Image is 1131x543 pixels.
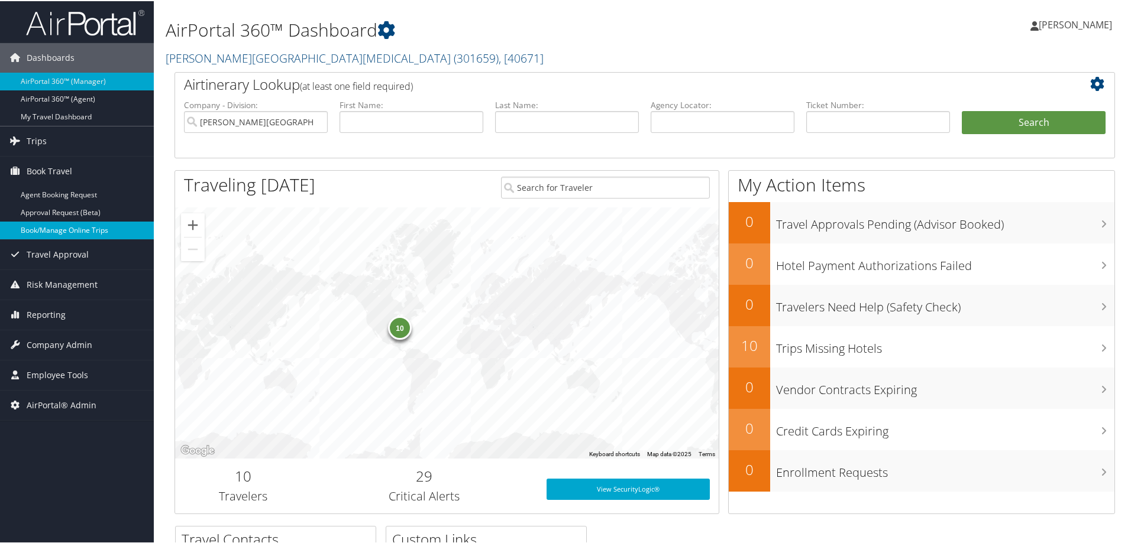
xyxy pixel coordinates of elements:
[27,269,98,298] span: Risk Management
[184,73,1027,93] h2: Airtinerary Lookup
[1030,6,1124,41] a: [PERSON_NAME]
[776,292,1114,314] h3: Travelers Need Help (Safety Check)
[729,408,1114,449] a: 0Credit Cards Expiring
[729,334,770,355] h2: 10
[181,212,205,236] button: Zoom in
[184,487,302,503] h3: Travelers
[184,465,302,485] h2: 10
[27,359,88,389] span: Employee Tools
[499,49,544,65] span: , [ 40671 ]
[729,252,770,272] h2: 0
[320,487,529,503] h3: Critical Alerts
[27,299,66,329] span: Reporting
[300,79,413,92] span: (at least one field required)
[647,450,691,456] span: Map data ©2025
[340,98,483,110] label: First Name:
[589,449,640,457] button: Keyboard shortcuts
[178,442,217,457] img: Google
[776,416,1114,438] h3: Credit Cards Expiring
[776,457,1114,480] h3: Enrollment Requests
[729,284,1114,325] a: 0Travelers Need Help (Safety Check)
[776,209,1114,232] h3: Travel Approvals Pending (Advisor Booked)
[962,110,1106,134] button: Search
[184,171,315,196] h1: Traveling [DATE]
[729,171,1114,196] h1: My Action Items
[729,242,1114,284] a: 0Hotel Payment Authorizations Failed
[547,477,710,499] a: View SecurityLogic®
[776,333,1114,356] h3: Trips Missing Hotels
[501,175,710,197] input: Search for Traveler
[166,49,544,65] a: [PERSON_NAME][GEOGRAPHIC_DATA][MEDICAL_DATA]
[806,98,950,110] label: Ticket Number:
[729,376,770,396] h2: 0
[27,125,47,155] span: Trips
[729,366,1114,408] a: 0Vendor Contracts Expiring
[166,17,804,41] h1: AirPortal 360™ Dashboard
[776,251,1114,273] h3: Hotel Payment Authorizations Failed
[729,210,770,230] h2: 0
[651,98,794,110] label: Agency Locator:
[27,239,89,268] span: Travel Approval
[26,8,144,35] img: airportal-logo.png
[27,389,96,419] span: AirPortal® Admin
[184,98,328,110] label: Company - Division:
[729,459,770,479] h2: 0
[1039,17,1112,30] span: [PERSON_NAME]
[181,236,205,260] button: Zoom out
[178,442,217,457] a: Open this area in Google Maps (opens a new window)
[699,450,715,456] a: Terms (opens in new tab)
[27,155,72,185] span: Book Travel
[388,315,412,339] div: 10
[27,42,75,71] span: Dashboards
[729,293,770,313] h2: 0
[454,49,499,65] span: ( 301659 )
[729,417,770,437] h2: 0
[729,325,1114,366] a: 10Trips Missing Hotels
[729,201,1114,242] a: 0Travel Approvals Pending (Advisor Booked)
[495,98,639,110] label: Last Name:
[27,329,92,359] span: Company Admin
[776,375,1114,397] h3: Vendor Contracts Expiring
[729,449,1114,490] a: 0Enrollment Requests
[320,465,529,485] h2: 29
